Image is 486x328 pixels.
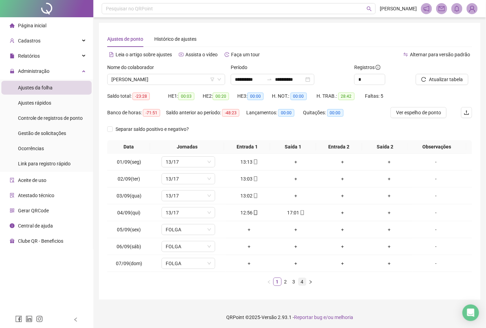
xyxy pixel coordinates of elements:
[322,260,363,267] div: +
[179,52,184,57] span: youtube
[231,52,260,57] span: Faça um tour
[154,35,196,43] div: Histórico de ajustes
[369,175,410,183] div: +
[253,193,258,198] span: mobile
[272,92,317,100] div: H. NOT.:
[416,74,468,85] button: Atualizar tabela
[18,177,46,183] span: Aceite de uso
[317,92,365,100] div: H. TRAB.:
[322,192,363,200] div: +
[403,52,408,57] span: swap
[107,35,143,43] div: Ajustes de ponto
[338,93,355,100] span: 28:42
[229,226,270,233] div: +
[247,93,264,100] span: 00:00
[111,74,221,85] span: FERNANDA ALVES OLIVEIRA
[18,131,66,136] span: Gestão de solicitações
[10,54,15,58] span: file
[275,209,317,216] div: 17:01
[10,223,15,228] span: info-circle
[207,177,211,181] span: down
[166,224,211,235] span: FOLGA
[143,109,160,117] span: -71:51
[262,315,277,320] span: Versão
[203,92,237,100] div: HE 2:
[73,317,78,322] span: left
[166,109,246,117] div: Saldo anterior ao período:
[15,316,22,322] span: facebook
[10,69,15,74] span: lock
[354,64,380,71] span: Registros
[309,280,313,284] span: right
[18,23,46,28] span: Página inicial
[306,278,315,286] button: right
[421,77,426,82] span: reload
[267,280,271,284] span: left
[429,76,463,83] span: Atualizar tabela
[253,160,258,164] span: mobile
[26,316,33,322] span: linkedin
[267,77,272,82] span: swap-right
[18,68,49,74] span: Administração
[18,238,63,244] span: Clube QR - Beneficios
[18,223,53,229] span: Central de ajuda
[322,158,363,166] div: +
[415,209,456,216] div: -
[109,52,114,57] span: file-text
[113,125,192,133] span: Separar saldo positivo e negativo?
[207,160,211,164] span: down
[229,243,270,250] div: +
[168,92,203,100] div: HE 1:
[275,260,317,267] div: +
[274,278,281,286] a: 1
[10,23,15,28] span: home
[10,239,15,243] span: gift
[369,226,410,233] div: +
[229,192,270,200] div: 13:02
[275,175,317,183] div: +
[207,261,211,266] span: down
[10,38,15,43] span: user-add
[166,157,211,167] span: 13/17
[322,209,363,216] div: +
[18,208,49,213] span: Gerar QRCode
[362,140,408,154] th: Saída 2
[224,52,229,57] span: history
[107,92,168,100] div: Saldo total:
[253,176,258,181] span: mobile
[322,226,363,233] div: +
[18,85,53,90] span: Ajustes da folha
[410,52,470,57] span: Alternar para versão padrão
[408,140,466,154] th: Observações
[166,174,211,184] span: 13/17
[18,115,83,121] span: Controle de registros de ponto
[107,109,166,117] div: Banco de horas:
[117,159,141,165] span: 01/09(seg)
[224,140,270,154] th: Entrada 1
[185,52,218,57] span: Assista o vídeo
[10,178,15,183] span: audit
[306,278,315,286] li: Próxima página
[229,175,270,183] div: 13:03
[229,260,270,267] div: +
[298,278,306,286] li: 4
[322,243,363,250] div: +
[267,77,272,82] span: to
[275,243,317,250] div: +
[229,209,270,216] div: 12:56
[207,194,211,198] span: down
[380,5,417,12] span: [PERSON_NAME]
[365,93,384,99] span: Faltas: 5
[275,226,317,233] div: +
[290,278,298,286] li: 3
[282,278,290,286] a: 2
[439,6,445,12] span: mail
[166,191,211,201] span: 13/17
[36,316,43,322] span: instagram
[237,92,272,100] div: HE 3:
[117,193,141,199] span: 03/09(qua)
[166,208,211,218] span: 13/17
[207,211,211,215] span: down
[415,158,456,166] div: -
